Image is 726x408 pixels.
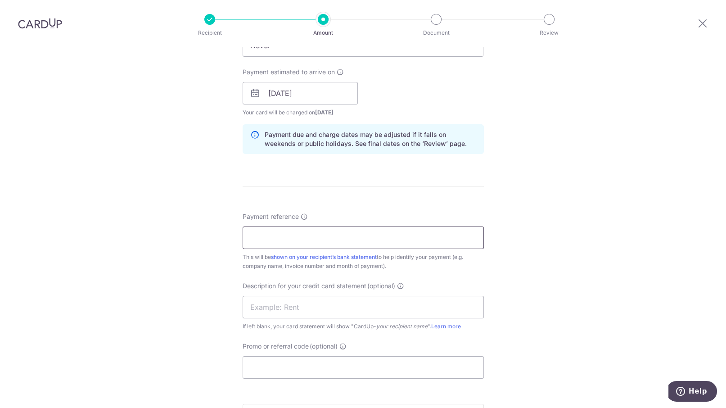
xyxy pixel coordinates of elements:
[668,381,717,403] iframe: Opens a widget where you can find more information
[243,82,358,104] input: DD / MM / YYYY
[403,28,469,37] p: Document
[290,28,356,37] p: Amount
[243,108,358,117] span: Your card will be charged on
[376,323,428,330] i: your recipient name
[243,68,335,77] span: Payment estimated to arrive on
[243,253,484,271] div: This will be to help identify your payment (e.g. company name, invoice number and month of payment).
[18,18,62,29] img: CardUp
[265,130,476,148] p: Payment due and charge dates may be adjusted if it falls on weekends or public holidays. See fina...
[310,342,338,351] span: (optional)
[243,296,484,318] input: Example: Rent
[431,323,461,330] a: Learn more
[243,212,299,221] span: Payment reference
[243,322,484,331] div: If left blank, your card statement will show "CardUp- ".
[176,28,243,37] p: Recipient
[271,254,377,260] a: shown on your recipient’s bank statement
[516,28,582,37] p: Review
[367,281,395,290] span: (optional)
[243,342,309,351] span: Promo or referral code
[315,109,334,116] span: [DATE]
[243,281,366,290] span: Description for your credit card statement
